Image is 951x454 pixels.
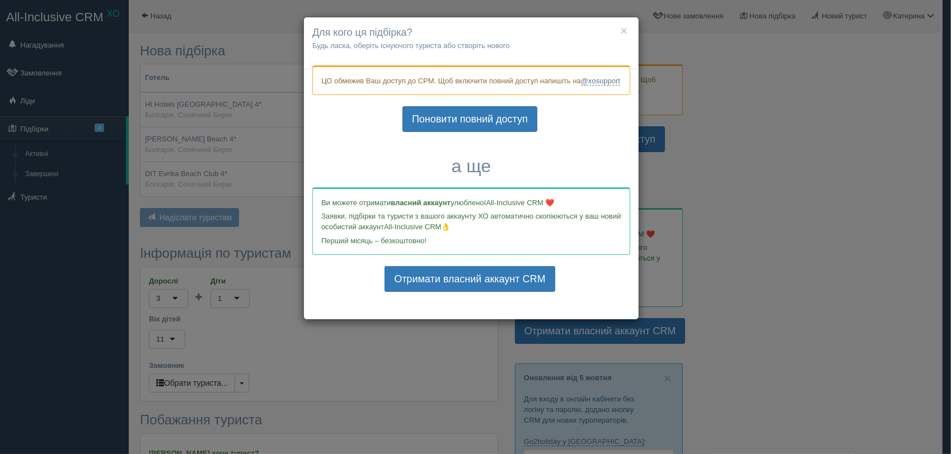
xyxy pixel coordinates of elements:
[621,25,627,36] button: ×
[402,106,537,132] a: Поновити повний доступ
[321,211,621,232] p: Заявки, підбірки та туристи з вашого аккаунту ХО автоматично скопіюються у ваш новий особистий ак...
[321,235,621,246] p: Перший місяць – безкоштовно!
[581,77,620,86] a: @xosupport
[391,198,451,207] b: власний аккаунт
[312,40,630,51] p: Будь ласка, оберіть існуючого туриста або створіть нового
[312,65,630,95] div: ЦО обмежив Ваш доступ до СРМ. Щоб включити повний доступ напишіть на
[486,198,554,207] span: All-Inclusive CRM ❤️
[385,266,555,292] a: Отримати власний аккаунт CRM
[321,197,621,208] p: Ви можете отримати улюбленої
[312,157,630,176] h3: а ще
[384,223,451,231] span: All-Inclusive CRM👌
[312,26,630,40] h4: Для кого ця підбірка?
